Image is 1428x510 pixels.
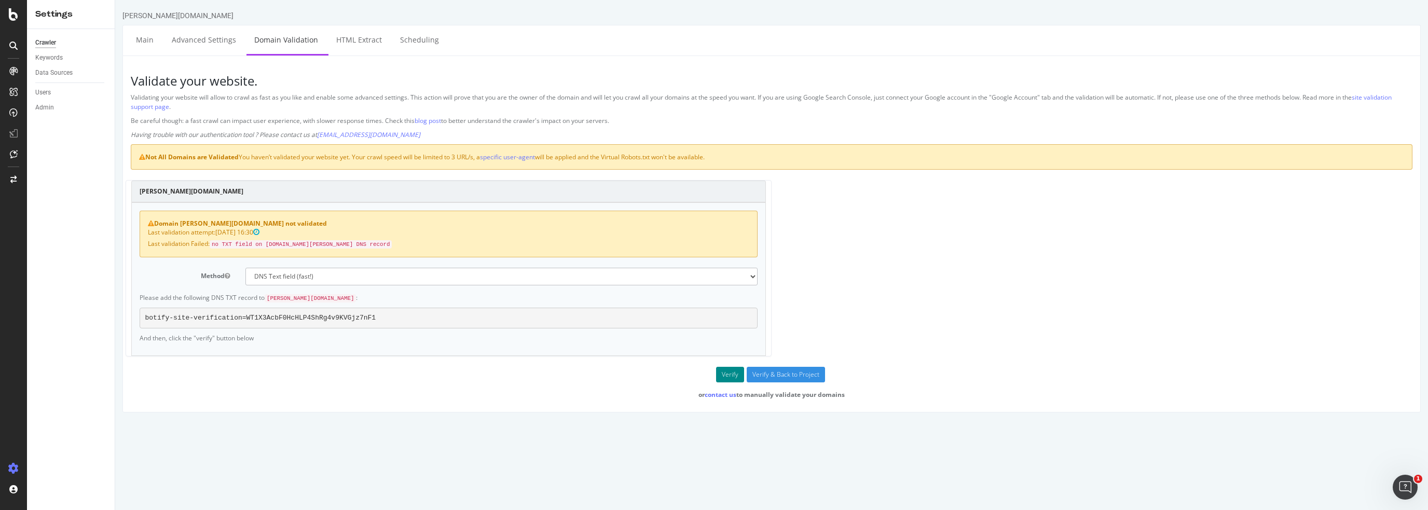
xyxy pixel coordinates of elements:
div: Crawler [35,37,56,48]
code: [PERSON_NAME][DOMAIN_NAME] [149,294,241,302]
a: Domain Validation [131,25,211,54]
button: Method [109,271,115,280]
div: Admin [35,102,54,113]
p: Validating your website will allow to crawl as fast as you like and enable some advanced settings... [16,93,1297,111]
span: 1 [1414,475,1422,483]
a: Crawler [35,37,107,48]
a: contact us [589,390,621,399]
a: Data Sources [35,67,107,78]
input: Verify & Back to Project [631,367,710,382]
a: blog post [299,116,326,125]
div: [PERSON_NAME][DOMAIN_NAME] [7,10,118,21]
div: Users [35,87,51,98]
div: Data Sources [35,67,73,78]
code: no TXT field on [DOMAIN_NAME][PERSON_NAME] DNS record [94,240,277,249]
a: Users [35,87,107,98]
a: [EMAIL_ADDRESS][DOMAIN_NAME] [202,130,305,139]
h4: [PERSON_NAME][DOMAIN_NAME] [24,186,642,197]
pre: botify-site-verification=WT1X3AcbF0HcHLP4ShRg4v9KVGjz7nF1 [24,308,642,328]
div: Settings [35,8,106,20]
a: Main [13,25,46,54]
a: Keywords [35,52,107,63]
p: Be careful though: a fast crawl can impact user experience, with slower response times. Check thi... [16,116,1297,125]
span: [DATE] 16:30 [100,228,144,237]
div: And then, click the "verify" button below [24,293,642,342]
div: You haven’t validated your website yet. Your crawl speed will be limited to 3 URL/s, a will be ap... [16,144,1297,170]
a: specific user-agent [365,153,420,161]
em: Having trouble with our authentication tool ? Please contact us at [16,130,305,139]
strong: or to manually validate your domains [583,390,730,399]
button: Verify [601,367,629,382]
a: HTML Extract [213,25,274,54]
a: Admin [35,102,107,113]
a: site validation support page [16,93,1276,111]
a: Advanced Settings [49,25,129,54]
h3: Validate your website. [16,74,1297,88]
p: Last validation Failed: [33,239,634,249]
iframe: Intercom live chat [1393,475,1418,500]
strong: Domain [PERSON_NAME][DOMAIN_NAME] not validated [33,219,212,228]
p: Last validation attempt: [33,228,634,237]
p: Please add the following DNS TXT record to : [24,293,642,302]
div: Keywords [35,52,63,63]
strong: Not All Domains are Validated [24,153,123,161]
label: Method [17,268,122,280]
a: Scheduling [277,25,332,54]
